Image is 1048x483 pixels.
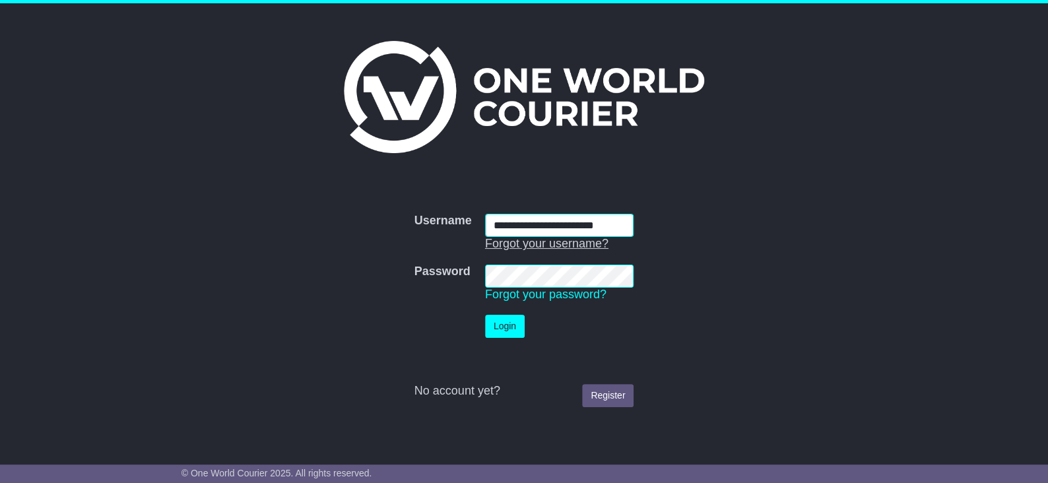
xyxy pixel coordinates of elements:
[485,237,608,250] a: Forgot your username?
[485,315,525,338] button: Login
[181,468,372,478] span: © One World Courier 2025. All rights reserved.
[485,288,606,301] a: Forgot your password?
[414,265,471,279] label: Password
[414,214,472,228] label: Username
[414,384,634,399] div: No account yet?
[344,41,704,153] img: One World
[582,384,634,407] a: Register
